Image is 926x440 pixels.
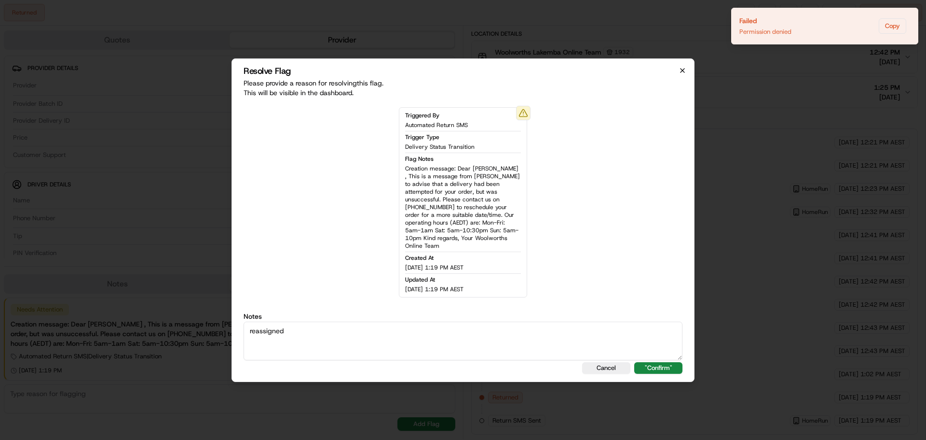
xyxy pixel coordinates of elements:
span: Created At [405,254,434,262]
button: "Confirm" [634,362,682,374]
span: Triggered By [405,112,439,119]
a: Powered byPylon [68,163,117,171]
div: We're available if you need us! [33,102,122,110]
span: [DATE] 1:19 PM AEST [405,264,463,271]
span: Knowledge Base [19,140,74,150]
p: Welcome 👋 [10,39,176,54]
div: Start new chat [33,92,158,102]
span: API Documentation [91,140,155,150]
a: 📗Knowledge Base [6,136,78,154]
p: Please provide a reason for resolving this flag . This will be visible in the dashboard. [244,78,682,98]
div: 💻 [82,141,89,149]
div: 📗 [10,141,17,149]
label: Notes [244,313,682,320]
img: 1736555255976-a54dd68f-1ca7-489b-9aae-adbdc363a1c4 [10,92,27,110]
img: Nash [10,10,29,29]
button: Cancel [582,362,630,374]
span: Pylon [96,164,117,171]
div: Failed [739,16,791,26]
a: 💻API Documentation [78,136,159,154]
span: [DATE] 1:19 PM AEST [405,285,463,293]
span: Trigger Type [405,133,439,141]
h2: Resolve Flag [244,67,682,75]
input: Clear [25,62,159,72]
button: Copy [879,18,906,34]
div: Permission denied [739,28,791,36]
span: Creation message: Dear [PERSON_NAME] , This is a message from [PERSON_NAME] to advise that a deli... [405,165,521,250]
button: Start new chat [164,95,176,107]
span: Delivery Status Transition [405,143,475,151]
textarea: reassigned [244,322,682,360]
span: Flag Notes [405,155,434,163]
span: Automated Return SMS [405,121,468,129]
span: Updated At [405,276,435,284]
